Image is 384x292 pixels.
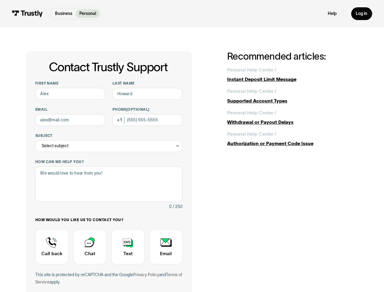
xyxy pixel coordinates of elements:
[227,66,358,83] a: Personal Help Center /Instant Deposit Limit Message
[328,11,337,16] a: Help
[35,133,183,138] label: Subject
[112,114,183,126] input: (555) 555-5555
[227,66,276,73] div: Personal Help Center /
[112,107,183,112] label: Phone
[51,9,76,18] a: Business
[35,88,106,100] input: Alex
[35,114,106,126] input: alex@mail.com
[126,107,150,111] span: (Optional)
[227,76,358,83] div: Instant Deposit Limit Message
[55,11,72,17] p: Business
[35,81,106,86] label: First name
[227,88,276,95] div: Personal Help Center /
[35,107,106,112] label: Email
[227,119,358,126] div: Withdrawal or Payout Delays
[112,88,183,100] input: Howard
[227,109,358,126] a: Personal Help Center /Withdrawal or Payout Delays
[227,51,358,61] h2: Recommended articles:
[35,140,183,152] div: Select subject
[227,130,358,147] a: Personal Help Center /Authorization or Payment Code Issue
[227,130,276,137] div: Personal Help Center /
[227,140,358,147] div: Authorization or Payment Code Issue
[34,61,183,74] h1: Contact Trustly Support
[35,159,183,164] label: How can we help you?
[227,109,276,116] div: Personal Help Center /
[227,97,358,104] div: Supported Account Types
[356,11,367,16] div: Log in
[227,88,358,104] a: Personal Help Center /Supported Account Types
[76,9,99,18] a: Personal
[351,7,372,20] a: Log in
[42,142,68,149] div: Select subject
[173,203,182,210] div: / 250
[169,203,171,210] div: 0
[35,273,182,284] a: Terms of Service
[133,273,159,277] a: Privacy Policy
[112,81,183,86] label: Last name
[35,271,183,286] div: This site is protected by reCAPTCHA and the Google and apply.
[35,217,183,222] label: How would you like us to contact you?
[79,11,96,17] p: Personal
[12,10,43,17] img: Trustly Logo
